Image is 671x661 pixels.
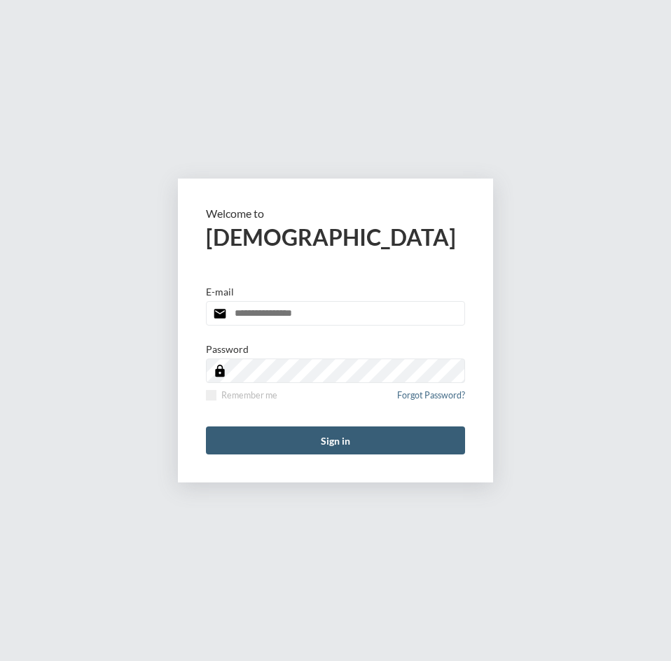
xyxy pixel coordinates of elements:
a: Forgot Password? [397,390,465,409]
button: Sign in [206,426,465,454]
p: E-mail [206,286,234,298]
p: Password [206,343,249,355]
label: Remember me [206,390,277,401]
h2: [DEMOGRAPHIC_DATA] [206,223,465,251]
p: Welcome to [206,207,465,220]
